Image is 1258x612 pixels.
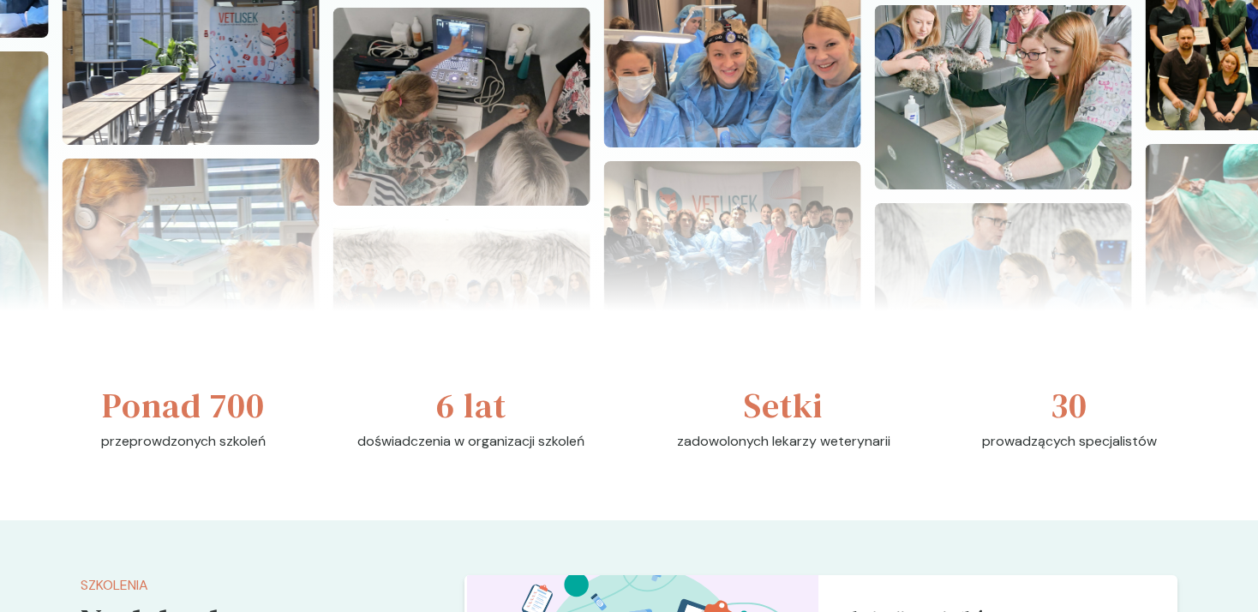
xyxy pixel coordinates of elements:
[333,8,590,206] img: Z2WOt5bqstJ98vaD_20220625_145846.jpg
[982,431,1157,452] p: prowadzących specjalistów
[677,431,890,452] p: zadowolonych lekarzy weterynarii
[744,380,823,431] h3: Setki
[81,575,437,596] p: Szkolenia
[436,380,506,431] h3: 6 lat
[357,431,584,452] p: doświadczenia w organizacji szkoleń
[101,431,266,452] p: przeprowdzonych szkoleń
[1051,380,1087,431] h3: 30
[102,380,265,431] h3: Ponad 700
[875,5,1132,189] img: Z2WOmpbqstJ98vZ6_20241110_131239-2.jpg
